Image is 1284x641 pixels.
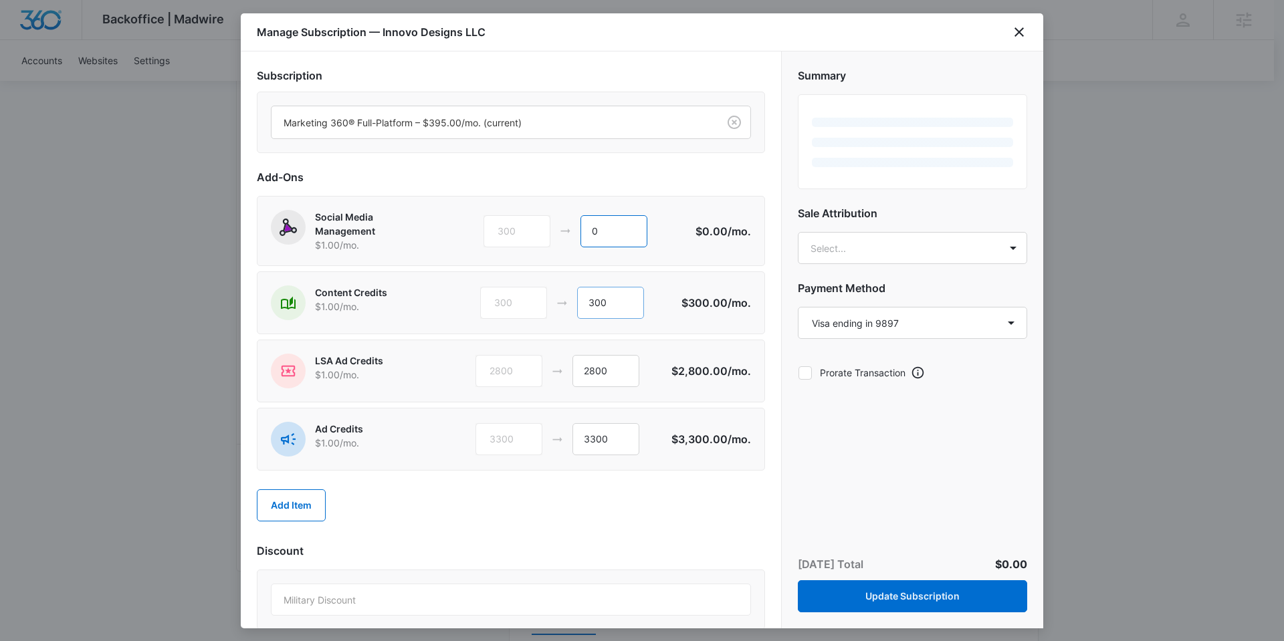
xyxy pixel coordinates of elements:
[798,580,1027,612] button: Update Subscription
[315,368,432,382] p: $1.00 /mo.
[577,287,644,319] input: 1
[257,169,765,185] h2: Add-Ons
[995,557,1027,571] span: $0.00
[798,556,863,572] p: [DATE] Total
[671,431,751,447] p: $3,300.00
[688,223,751,239] p: $0.00
[284,116,286,130] input: Subscription
[257,68,765,84] h2: Subscription
[315,299,432,313] p: $1.00 /mo.
[315,422,432,436] p: Ad Credits
[728,225,751,238] span: /mo.
[798,205,1027,221] h2: Sale Attribution
[728,296,751,309] span: /mo.
[315,210,432,238] p: Social Media Management
[315,238,432,252] p: $1.00 /mo.
[572,355,639,387] input: 1
[315,354,432,368] p: LSA Ad Credits
[257,543,765,559] h2: Discount
[580,215,647,247] input: 1
[728,432,751,446] span: /mo.
[315,285,432,299] p: Content Credits
[671,363,751,379] p: $2,800.00
[257,24,486,40] h1: Manage Subscription — Innovo Designs LLC
[798,280,1027,296] h2: Payment Method
[1011,24,1027,40] button: close
[798,366,905,380] label: Prorate Transaction
[315,436,432,450] p: $1.00 /mo.
[681,295,751,311] p: $300.00
[257,489,326,521] button: Add Item
[798,68,1027,84] h2: Summary
[728,364,751,378] span: /mo.
[572,423,639,455] input: 1
[724,112,745,133] button: Clear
